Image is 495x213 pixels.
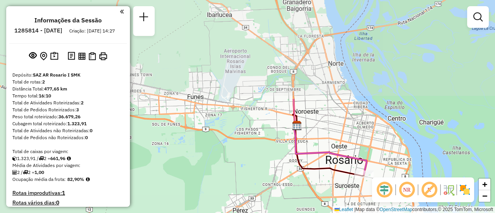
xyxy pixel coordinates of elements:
[27,50,38,62] button: Exibir sessão original
[12,85,124,92] div: Distância Total:
[38,50,49,62] button: Centralizar mapa no depósito ou ponto de apoio
[67,176,84,182] strong: 82,90%
[420,181,439,199] span: Exibir rótulo
[76,107,79,112] strong: 3
[14,27,62,34] h6: 1285814 - [DATE]
[66,27,118,34] div: Criação: [DATE] 14:27
[50,155,65,161] strong: 661,96
[442,184,455,196] img: Fluxo de ruas
[66,50,77,62] button: Logs desbloquear sessão
[97,51,109,62] button: Imprimir Rotas
[81,100,84,106] strong: 2
[58,114,80,119] strong: 36.679,26
[56,199,59,206] strong: 0
[12,99,124,106] div: Total de Atividades Roteirizadas:
[42,79,45,85] strong: 2
[67,121,87,126] strong: 1.323,91
[479,190,490,202] a: Zoom out
[77,51,87,61] button: Visualizar relatório de Roteirização
[12,78,124,85] div: Total de rotas:
[12,127,124,134] div: Total de Atividades não Roteirizadas:
[12,156,17,161] i: Cubagem total roteirizado
[44,86,67,92] strong: 477,65 km
[12,169,124,176] div: 2 / 2 =
[87,51,97,62] button: Visualizar Romaneio
[354,207,355,212] span: |
[85,135,88,140] strong: 0
[482,179,487,189] span: +
[459,184,471,196] img: Exibir/Ocultar setores
[12,148,124,155] div: Total de caixas por viagem:
[34,17,102,24] h4: Informações da Sessão
[67,156,71,161] i: Meta Caixas/viagem: 652,00 Diferença: 9,96
[12,176,66,182] span: Ocupação média da frota:
[335,207,353,212] a: Leaflet
[12,106,124,113] div: Total de Pedidos Roteirizados:
[39,156,44,161] i: Total de rotas
[90,128,92,133] strong: 0
[12,134,124,141] div: Total de Pedidos não Roteirizados:
[12,162,124,169] div: Média de Atividades por viagem:
[39,93,51,99] strong: 16:10
[12,120,124,127] div: Cubagem total roteirizado:
[12,190,124,196] h4: Rotas improdutivas:
[23,170,28,175] i: Total de rotas
[375,181,394,199] span: Ocultar deslocamento
[12,155,124,162] div: 1.323,91 / 2 =
[333,206,495,213] div: Map data © contributors,© 2025 TomTom, Microsoft
[12,113,124,120] div: Peso total roteirizado:
[12,72,124,78] div: Depósito:
[292,121,302,131] img: SAZ AR Rosario I SMK
[380,207,413,212] a: OpenStreetMap
[33,72,80,78] strong: SAZ AR Rosario I SMK
[12,170,17,175] i: Total de Atividades
[120,7,124,16] a: Clique aqui para minimizar o painel
[398,181,416,199] span: Ocultar NR
[86,177,90,182] em: Média calculada utilizando a maior ocupação (%Peso ou %Cubagem) de cada rota da sessão. Rotas cro...
[34,169,44,175] strong: 1,00
[482,191,487,201] span: −
[49,50,60,62] button: Painel de Sugestão
[12,92,124,99] div: Tempo total:
[12,199,124,206] h4: Rotas vários dias:
[470,9,486,25] a: Exibir filtros
[62,189,65,196] strong: 1
[479,179,490,190] a: Zoom in
[136,9,152,27] a: Nova sessão e pesquisa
